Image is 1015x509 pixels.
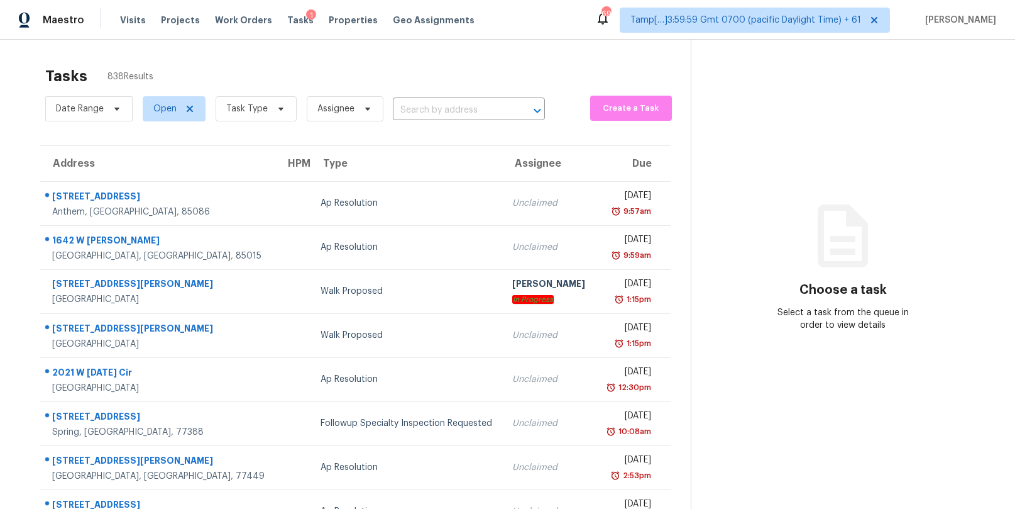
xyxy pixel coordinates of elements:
div: [STREET_ADDRESS][PERSON_NAME] [52,277,265,293]
div: [STREET_ADDRESS] [52,190,265,206]
div: [DATE] [605,322,650,337]
span: Task Type [226,103,268,115]
div: Ap Resolution [321,373,492,386]
div: [DATE] [605,410,650,425]
div: [STREET_ADDRESS] [52,410,265,426]
span: Assignee [317,103,354,115]
div: [DATE] [605,454,650,469]
span: Work Orders [215,14,272,26]
div: Unclaimed [512,241,585,254]
span: Geo Assignments [393,14,475,26]
input: Search by address [393,101,510,120]
div: 2021 W [DATE] Cir [52,366,265,382]
div: [PERSON_NAME] [512,277,585,293]
div: Spring, [GEOGRAPHIC_DATA], 77388 [52,426,265,439]
div: Select a task from the queue in order to view details [767,306,919,332]
div: [STREET_ADDRESS][PERSON_NAME] [52,322,265,338]
div: 1:15pm [624,337,651,350]
div: 2:53pm [620,469,651,482]
div: 10:08am [616,425,651,438]
img: Overdue Alarm Icon [610,469,620,482]
div: [GEOGRAPHIC_DATA], [GEOGRAPHIC_DATA], 77449 [52,470,265,483]
span: [PERSON_NAME] [920,14,996,26]
div: Unclaimed [512,461,585,474]
span: Tasks [287,16,314,25]
th: Address [40,146,275,181]
div: [DATE] [605,366,650,381]
div: 12:30pm [616,381,651,394]
img: Overdue Alarm Icon [614,293,624,306]
div: [DATE] [605,233,650,249]
span: Open [153,103,177,115]
div: [GEOGRAPHIC_DATA] [52,382,265,394]
div: Unclaimed [512,329,585,342]
span: Projects [161,14,200,26]
div: Unclaimed [512,197,585,210]
img: Overdue Alarm Icon [614,337,624,350]
th: HPM [275,146,310,181]
span: 838 Results [107,70,153,83]
img: Overdue Alarm Icon [606,425,616,438]
span: Date Range [56,103,104,115]
div: [STREET_ADDRESS][PERSON_NAME] [52,454,265,470]
button: Create a Task [590,96,671,121]
th: Assignee [502,146,595,181]
span: Maestro [43,14,84,26]
div: Walk Proposed [321,329,492,342]
div: [GEOGRAPHIC_DATA], [GEOGRAPHIC_DATA], 85015 [52,250,265,262]
em: In Progress [512,295,554,304]
div: [GEOGRAPHIC_DATA] [52,338,265,350]
th: Type [310,146,502,181]
th: Due [595,146,670,181]
div: [DATE] [605,277,650,293]
div: Ap Resolution [321,241,492,254]
div: Ap Resolution [321,197,492,210]
div: [DATE] [605,189,650,205]
div: [GEOGRAPHIC_DATA] [52,293,265,306]
div: Unclaimed [512,417,585,430]
div: 9:57am [621,205,651,218]
div: Ap Resolution [321,461,492,474]
div: 9:59am [621,249,651,262]
span: Properties [329,14,378,26]
div: Unclaimed [512,373,585,386]
h3: Choose a task [799,284,887,296]
div: Anthem, [GEOGRAPHIC_DATA], 85086 [52,206,265,218]
div: 1:15pm [624,293,651,306]
div: 693 [601,8,610,20]
span: Visits [120,14,146,26]
div: 1 [306,9,316,22]
div: 1642 W [PERSON_NAME] [52,234,265,250]
span: Create a Task [596,101,665,116]
img: Overdue Alarm Icon [611,205,621,218]
div: Walk Proposed [321,285,492,298]
button: Open [529,102,546,120]
div: Followup Specialty Inspection Requested [321,417,492,430]
img: Overdue Alarm Icon [606,381,616,394]
img: Overdue Alarm Icon [611,249,621,262]
h2: Tasks [45,70,87,82]
span: Tamp[…]3:59:59 Gmt 0700 (pacific Daylight Time) + 61 [630,14,861,26]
